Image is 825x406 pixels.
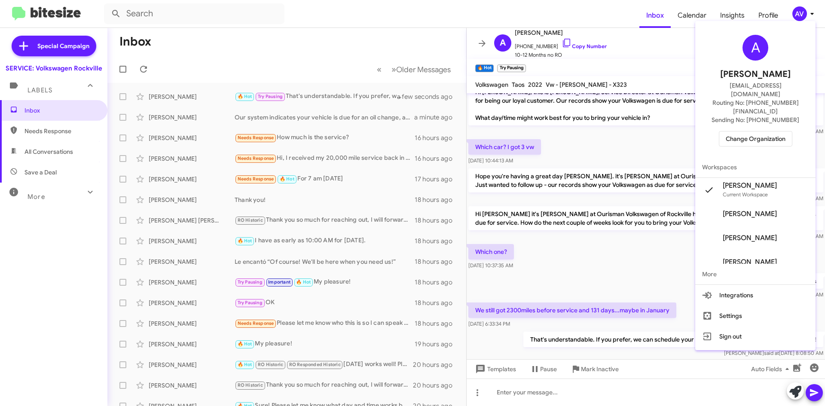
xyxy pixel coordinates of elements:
[723,234,777,242] span: [PERSON_NAME]
[695,157,816,177] span: Workspaces
[720,67,791,81] span: [PERSON_NAME]
[723,258,777,266] span: [PERSON_NAME]
[695,326,816,347] button: Sign out
[706,81,805,98] span: [EMAIL_ADDRESS][DOMAIN_NAME]
[695,264,816,284] span: More
[726,131,785,146] span: Change Organization
[723,191,768,198] span: Current Workspace
[695,285,816,305] button: Integrations
[719,131,792,147] button: Change Organization
[723,210,777,218] span: [PERSON_NAME]
[723,181,777,190] span: [PERSON_NAME]
[706,98,805,116] span: Routing No: [PHONE_NUMBER][FINANCIAL_ID]
[695,305,816,326] button: Settings
[742,35,768,61] div: A
[712,116,799,124] span: Sending No: [PHONE_NUMBER]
